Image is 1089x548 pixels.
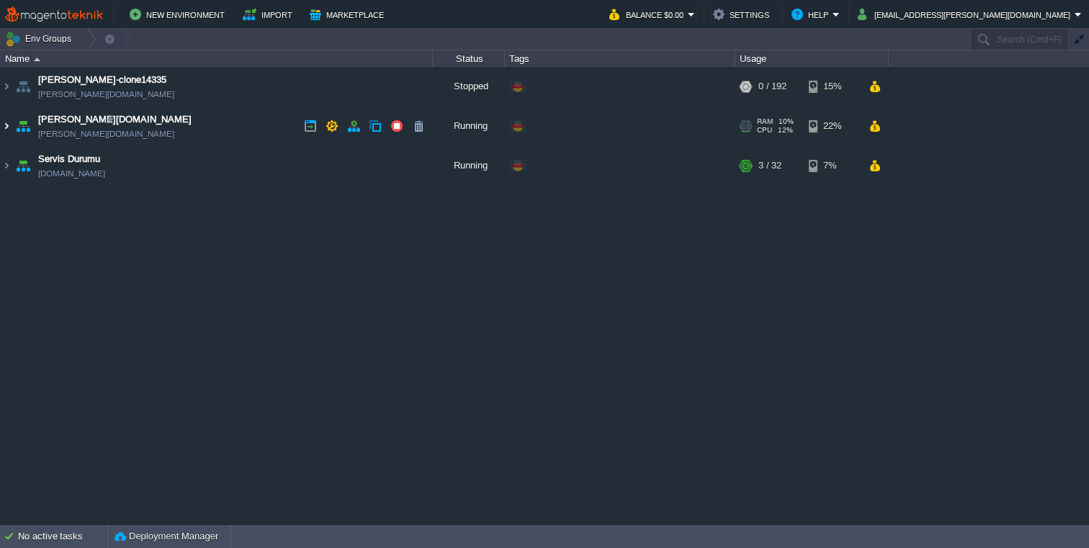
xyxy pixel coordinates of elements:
div: Tags [506,50,735,67]
div: Stopped [433,67,505,106]
div: 7% [809,146,856,185]
a: Servis Durumu [38,152,100,166]
span: RAM [757,117,773,126]
img: AMDAwAAAACH5BAEAAAAALAAAAAABAAEAAAICRAEAOw== [13,67,33,106]
button: Help [792,6,833,23]
img: MagentoTeknik [5,6,103,24]
div: 22% [809,107,856,145]
button: Balance $0.00 [609,6,688,23]
a: [DOMAIN_NAME] [38,166,105,181]
div: Name [1,50,432,67]
span: CPU [757,126,772,135]
button: Marketplace [310,6,388,23]
a: [PERSON_NAME][DOMAIN_NAME] [38,112,192,127]
button: Import [243,6,297,23]
div: Status [434,50,504,67]
div: Running [433,146,505,185]
div: Usage [736,50,888,67]
img: AMDAwAAAACH5BAEAAAAALAAAAAABAAEAAAICRAEAOw== [1,67,12,106]
div: 3 / 32 [758,146,781,185]
div: 0 / 192 [758,67,786,106]
img: AMDAwAAAACH5BAEAAAAALAAAAAABAAEAAAICRAEAOw== [34,58,40,61]
button: Settings [713,6,774,23]
button: Env Groups [5,29,76,49]
div: 15% [809,67,856,106]
div: No active tasks [18,525,108,548]
a: [PERSON_NAME][DOMAIN_NAME] [38,127,174,141]
button: Deployment Manager [115,529,218,544]
button: [EMAIL_ADDRESS][PERSON_NAME][DOMAIN_NAME] [858,6,1075,23]
img: AMDAwAAAACH5BAEAAAAALAAAAAABAAEAAAICRAEAOw== [13,146,33,185]
img: AMDAwAAAACH5BAEAAAAALAAAAAABAAEAAAICRAEAOw== [1,107,12,145]
a: [PERSON_NAME][DOMAIN_NAME] [38,87,174,102]
button: New Environment [130,6,229,23]
img: AMDAwAAAACH5BAEAAAAALAAAAAABAAEAAAICRAEAOw== [13,107,33,145]
a: [PERSON_NAME]-clone14335 [38,73,166,87]
span: 10% [779,117,794,126]
img: AMDAwAAAACH5BAEAAAAALAAAAAABAAEAAAICRAEAOw== [1,146,12,185]
span: 12% [778,126,793,135]
div: Running [433,107,505,145]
